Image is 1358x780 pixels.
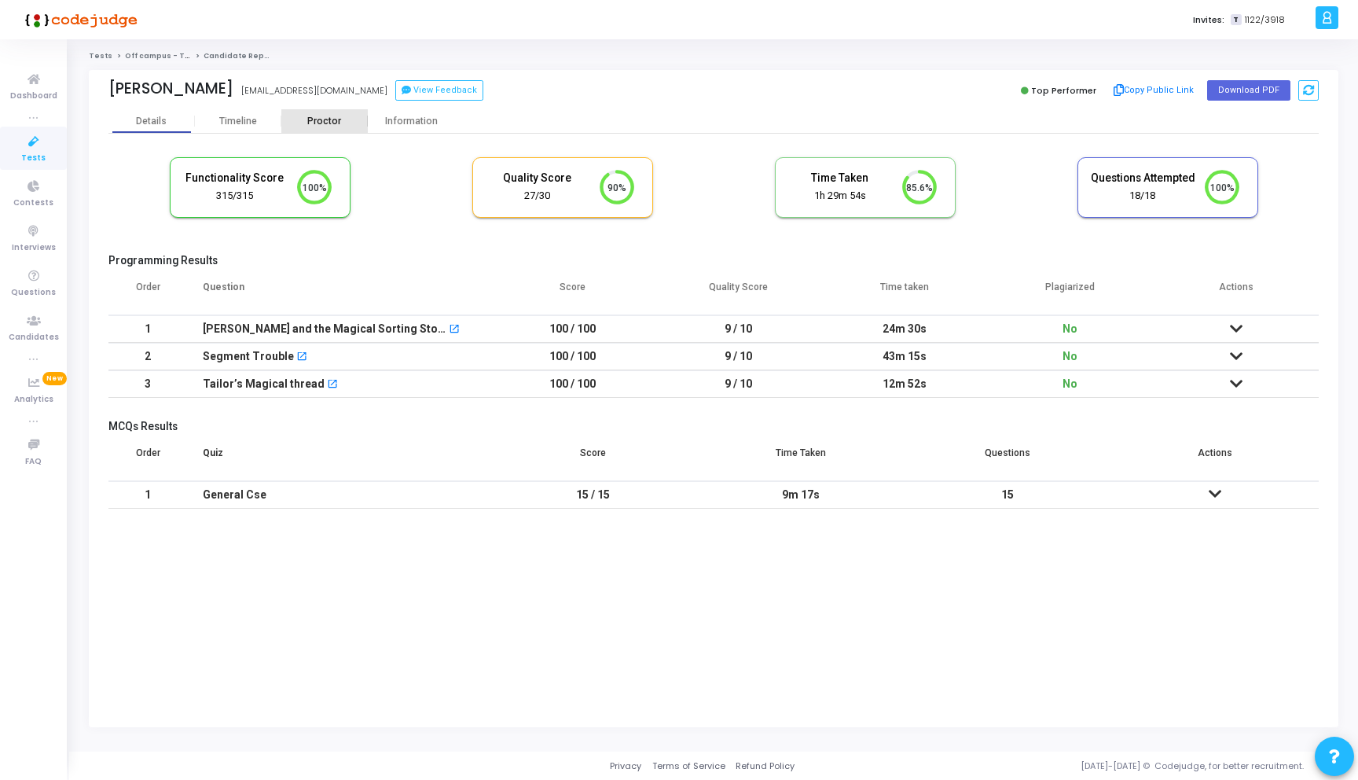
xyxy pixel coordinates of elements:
[1193,13,1224,27] label: Invites:
[1063,377,1077,390] span: No
[395,80,483,101] button: View Feedback
[490,271,655,315] th: Score
[296,352,307,363] mat-icon: open_in_new
[652,760,725,773] a: Terms of Service
[219,116,257,127] div: Timeline
[10,90,57,103] span: Dashboard
[610,760,641,773] a: Privacy
[821,271,987,315] th: Time taken
[108,420,1319,433] h5: MCQs Results
[11,286,56,300] span: Questions
[125,51,296,61] a: Off campus - Titan Engineering Intern 2026
[21,152,46,165] span: Tests
[1109,79,1199,102] button: Copy Public Link
[203,316,447,342] div: [PERSON_NAME] and the Magical Sorting Stones
[905,437,1112,481] th: Questions
[203,344,294,370] div: Segment Trouble
[42,372,67,385] span: New
[1090,171,1195,185] h5: Questions Attempted
[697,437,905,481] th: Time Taken
[787,189,893,204] div: 1h 29m 54s
[14,393,53,407] span: Analytics
[713,482,889,508] div: 9m 17s
[987,271,1153,315] th: Plagiarized
[736,760,795,773] a: Refund Policy
[187,437,490,481] th: Quiz
[1245,13,1285,27] span: 1122/3918
[485,171,590,185] h5: Quality Score
[108,481,187,509] td: 1
[89,51,1338,61] nav: breadcrumb
[655,343,821,370] td: 9 / 10
[187,271,490,315] th: Question
[20,4,138,35] img: logo
[821,370,987,398] td: 12m 52s
[108,343,187,370] td: 2
[485,189,590,204] div: 27/30
[12,241,56,255] span: Interviews
[9,331,59,344] span: Candidates
[281,116,368,127] div: Proctor
[1063,350,1077,362] span: No
[25,455,42,469] span: FAQ
[490,481,697,509] td: 15 / 15
[182,171,288,185] h5: Functionality Score
[821,343,987,370] td: 43m 15s
[241,84,387,97] div: [EMAIL_ADDRESS][DOMAIN_NAME]
[108,370,187,398] td: 3
[108,437,187,481] th: Order
[1090,189,1195,204] div: 18/18
[1231,14,1241,26] span: T
[1031,84,1096,97] span: Top Performer
[490,370,655,398] td: 100 / 100
[795,760,1338,773] div: [DATE]-[DATE] © Codejudge, for better recruitment.
[905,481,1112,509] td: 15
[1063,322,1077,335] span: No
[89,51,112,61] a: Tests
[655,315,821,343] td: 9 / 10
[490,343,655,370] td: 100 / 100
[203,371,325,397] div: Tailor’s Magical thread
[655,370,821,398] td: 9 / 10
[368,116,454,127] div: Information
[655,271,821,315] th: Quality Score
[13,197,53,210] span: Contests
[787,171,893,185] h5: Time Taken
[136,116,167,127] div: Details
[182,189,288,204] div: 315/315
[327,380,338,391] mat-icon: open_in_new
[490,315,655,343] td: 100 / 100
[1207,80,1290,101] button: Download PDF
[1153,271,1319,315] th: Actions
[204,51,276,61] span: Candidate Report
[203,482,474,508] div: General Cse
[108,315,187,343] td: 1
[108,79,233,97] div: [PERSON_NAME]
[821,315,987,343] td: 24m 30s
[108,271,187,315] th: Order
[490,437,697,481] th: Score
[449,325,460,336] mat-icon: open_in_new
[1111,437,1319,481] th: Actions
[108,254,1319,267] h5: Programming Results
